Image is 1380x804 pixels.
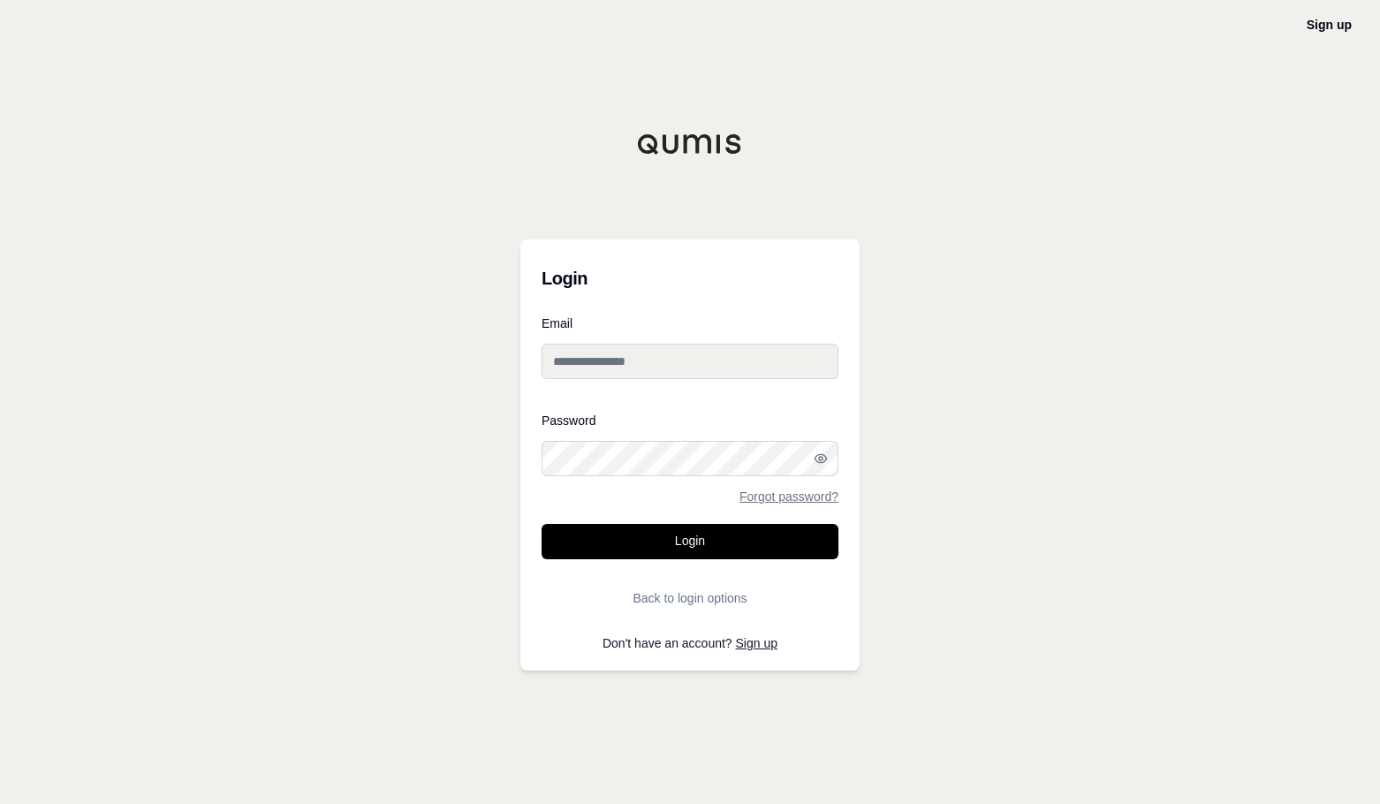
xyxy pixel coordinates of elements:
[542,414,838,427] label: Password
[637,133,743,155] img: Qumis
[542,524,838,559] button: Login
[739,490,838,503] a: Forgot password?
[1307,18,1352,32] a: Sign up
[542,580,838,616] button: Back to login options
[542,317,838,330] label: Email
[542,637,838,649] p: Don't have an account?
[542,261,838,296] h3: Login
[736,636,777,650] a: Sign up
